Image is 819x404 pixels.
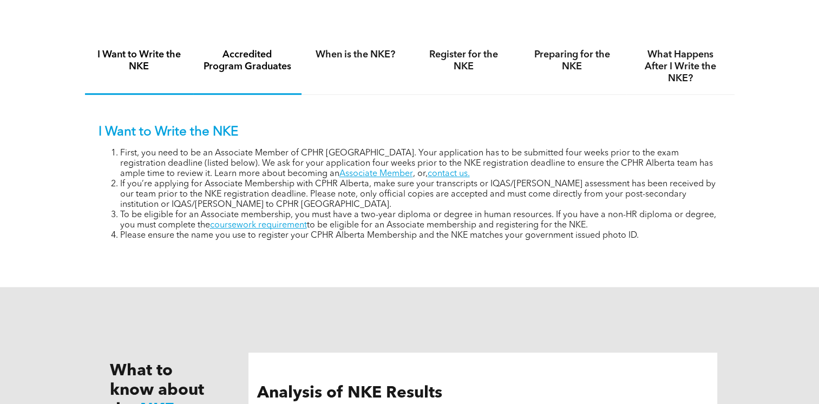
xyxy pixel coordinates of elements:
[528,49,617,73] h4: Preparing for the NKE
[420,49,508,73] h4: Register for the NKE
[210,221,307,230] a: coursework requirement
[428,170,470,178] a: contact us.
[95,49,184,73] h4: I Want to Write the NKE
[636,49,725,84] h4: What Happens After I Write the NKE?
[99,125,721,140] p: I Want to Write the NKE
[339,170,413,178] a: Associate Member
[203,49,292,73] h4: Accredited Program Graduates
[311,49,400,61] h4: When is the NKE?
[120,179,721,210] li: If you’re applying for Associate Membership with CPHR Alberta, make sure your transcripts or IQAS...
[257,385,442,401] span: Analysis of NKE Results
[120,148,721,179] li: First, you need to be an Associate Member of CPHR [GEOGRAPHIC_DATA]. Your application has to be s...
[120,231,721,241] li: Please ensure the name you use to register your CPHR Alberta Membership and the NKE matches your ...
[120,210,721,231] li: To be eligible for an Associate membership, you must have a two-year diploma or degree in human r...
